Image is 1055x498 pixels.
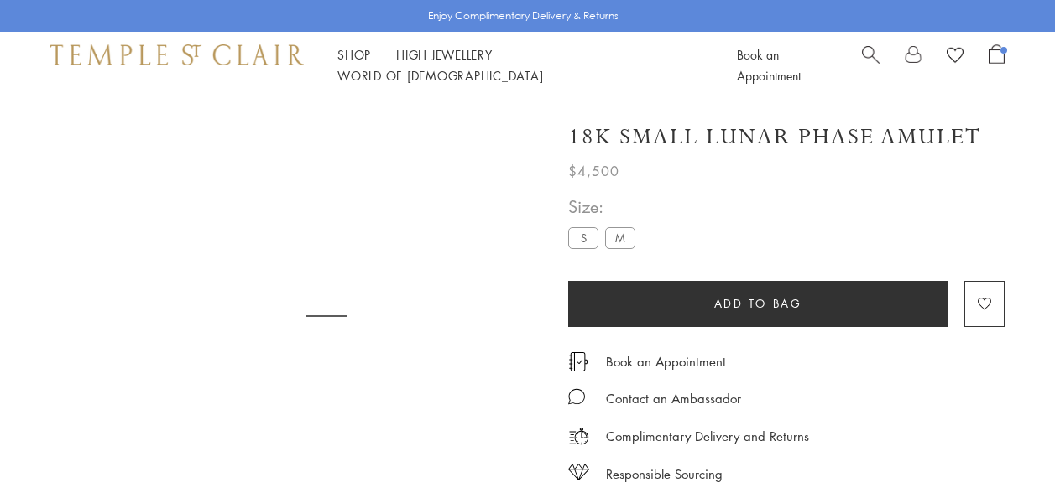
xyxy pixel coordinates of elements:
[337,44,699,86] nav: Main navigation
[568,352,588,371] img: icon_appointment.svg
[606,352,726,371] a: Book an Appointment
[568,388,585,405] img: MessageIcon-01_2.svg
[568,227,598,248] label: S
[947,44,964,70] a: View Wishlist
[568,160,619,182] span: $4,500
[568,281,948,327] button: Add to bag
[606,388,741,409] div: Contact an Ambassador
[568,426,589,447] img: icon_delivery.svg
[568,464,589,480] img: icon_sourcing.svg
[862,44,880,86] a: Search
[428,8,619,24] p: Enjoy Complimentary Delivery & Returns
[714,294,802,313] span: Add to bag
[737,46,801,84] a: Book an Appointment
[989,44,1005,86] a: Open Shopping Bag
[606,464,723,485] div: Responsible Sourcing
[337,67,543,84] a: World of [DEMOGRAPHIC_DATA]World of [DEMOGRAPHIC_DATA]
[337,46,371,63] a: ShopShop
[396,46,493,63] a: High JewelleryHigh Jewellery
[50,44,304,65] img: Temple St. Clair
[568,122,981,152] h1: 18K Small Lunar Phase Amulet
[606,426,809,447] p: Complimentary Delivery and Returns
[605,227,635,248] label: M
[568,193,642,220] span: Size:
